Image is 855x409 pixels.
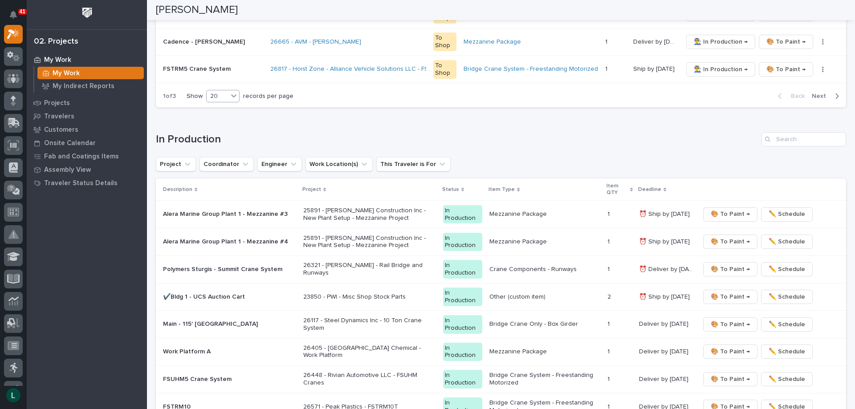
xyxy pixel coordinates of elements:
[156,338,846,366] tr: Work Platform A26405 - [GEOGRAPHIC_DATA] Chemical - Work PlatformIn ProductionMezzanine Package11...
[759,35,813,49] button: 🎨 To Paint →
[156,28,846,56] tr: Cadence - [PERSON_NAME]Cadence - [PERSON_NAME] 26665 - AVM - [PERSON_NAME] To ShopMezzanine Packa...
[53,69,80,77] p: My Work
[443,370,482,389] div: In Production
[443,343,482,361] div: In Production
[761,262,813,276] button: ✏️ Schedule
[34,67,147,79] a: My Work
[769,319,805,330] span: ✏️ Schedule
[163,64,232,73] p: FSTRM5 Crane System
[703,317,757,332] button: 🎨 To Paint →
[163,293,296,301] p: ✔️Bldg 1 - UCS Auction Cart
[607,181,628,198] p: Item QTY
[703,372,757,386] button: 🎨 To Paint →
[270,38,361,46] a: 26665 - AVM - [PERSON_NAME]
[761,290,813,304] button: ✏️ Schedule
[489,211,600,218] p: Mezzanine Package
[769,374,805,385] span: ✏️ Schedule
[489,185,515,194] p: Item Type
[53,82,114,90] p: My Indirect Reports
[694,36,748,47] span: 👨‍🏭 In Production →
[243,93,293,100] p: records per page
[163,266,296,273] p: Polymers Sturgis - Summit Crane System
[607,209,611,218] p: 1
[443,315,482,334] div: In Production
[27,53,147,66] a: My Work
[257,157,302,171] button: Engineer
[633,36,678,46] p: Deliver by 10/7/25
[639,292,692,301] p: ⏰ Ship by [DATE]
[639,346,690,356] p: Deliver by [DATE]
[79,4,95,21] img: Workspace Logo
[27,163,147,176] a: Assembly View
[639,319,690,328] p: Deliver by [DATE]
[27,123,147,136] a: Customers
[769,264,805,275] span: ✏️ Schedule
[156,255,846,283] tr: Polymers Sturgis - Summit Crane System26321 - [PERSON_NAME] - Rail Bridge and RunwaysIn Productio...
[605,64,609,73] p: 1
[786,92,805,100] span: Back
[639,264,694,273] p: ⏰ Deliver by 9/22/25
[20,8,25,15] p: 41
[156,133,758,146] h1: In Production
[766,64,806,75] span: 🎨 To Paint →
[156,85,183,107] p: 1 of 3
[302,185,321,194] p: Project
[489,238,600,246] p: Mezzanine Package
[156,157,196,171] button: Project
[464,38,521,46] a: Mezzanine Package
[27,150,147,163] a: Fab and Coatings Items
[443,233,482,251] div: In Production
[163,376,296,383] p: FSUHM5 Crane System
[808,92,846,100] button: Next
[44,126,78,134] p: Customers
[34,37,78,47] div: 02. Projects
[44,179,118,187] p: Traveler Status Details
[163,320,296,328] p: Main - 115' [GEOGRAPHIC_DATA]
[769,209,805,219] span: ✏️ Schedule
[163,211,296,218] p: Alera Marine Group Plant 1 - Mezzanine #3
[303,235,436,250] p: 25891 - [PERSON_NAME] Construction Inc - New Plant Setup - Mezzanine Project
[4,386,23,405] button: users-avatar
[607,264,611,273] p: 1
[163,348,296,356] p: Work Platform A
[156,228,846,255] tr: Alera Marine Group Plant 1 - Mezzanine #425891 - [PERSON_NAME] Construction Inc - New Plant Setup...
[442,185,459,194] p: Status
[433,32,457,51] div: To Shop
[27,96,147,109] a: Projects
[766,36,806,47] span: 🎨 To Paint →
[44,99,70,107] p: Projects
[187,93,203,100] p: Show
[156,311,846,338] tr: Main - 115' [GEOGRAPHIC_DATA]26117 - Steel Dynamics Inc - 10 Ton Crane SystemIn ProductionBridge ...
[433,60,457,79] div: To Shop
[703,344,757,359] button: 🎨 To Paint →
[163,36,247,46] p: Cadence - [PERSON_NAME]
[703,207,757,222] button: 🎨 To Paint →
[44,139,96,147] p: Onsite Calendar
[694,64,748,75] span: 👨‍🏭 In Production →
[34,80,147,92] a: My Indirect Reports
[761,317,813,332] button: ✏️ Schedule
[199,157,254,171] button: Coordinator
[270,65,487,73] a: 26817 - Hoist Zone - Alliance Vehicle Solutions LLC - FSTRM5 Crane System
[711,236,750,247] span: 🎨 To Paint →
[156,365,846,393] tr: FSUHM5 Crane System26448 - Rivian Automotive LLC - FSUHM CranesIn ProductionBridge Crane System -...
[305,157,373,171] button: Work Location(s)
[443,205,482,224] div: In Production
[44,153,119,161] p: Fab and Coatings Items
[711,292,750,302] span: 🎨 To Paint →
[443,260,482,279] div: In Production
[769,346,805,357] span: ✏️ Schedule
[489,266,600,273] p: Crane Components - Runways
[44,113,74,121] p: Travelers
[303,372,436,387] p: 26448 - Rivian Automotive LLC - FSUHM Cranes
[607,319,611,328] p: 1
[27,176,147,190] a: Traveler Status Details
[607,292,613,301] p: 2
[607,346,611,356] p: 1
[761,344,813,359] button: ✏️ Schedule
[27,136,147,150] a: Onsite Calendar
[156,283,846,311] tr: ✔️Bldg 1 - UCS Auction Cart23850 - PWI - Misc Shop Stock PartsIn ProductionOther (custom item)22 ...
[761,132,846,146] div: Search
[156,4,238,16] h2: [PERSON_NAME]
[303,293,436,301] p: 23850 - PWI - Misc Shop Stock Parts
